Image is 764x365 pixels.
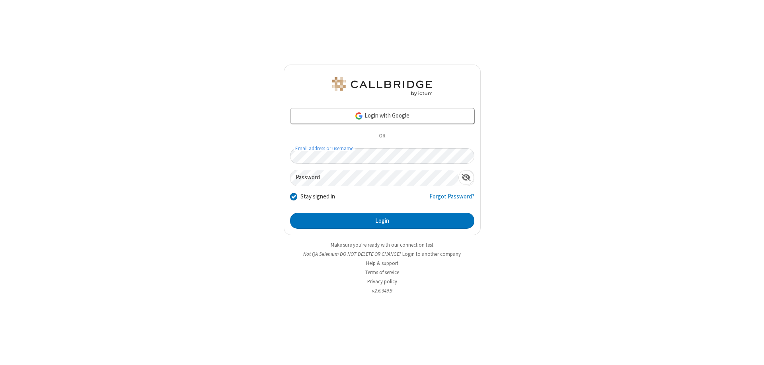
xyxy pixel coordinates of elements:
a: Terms of service [365,269,399,276]
span: OR [376,131,388,142]
li: v2.6.349.9 [284,287,481,294]
input: Password [290,170,458,186]
button: Login to another company [402,250,461,258]
input: Email address or username [290,148,474,164]
a: Privacy policy [367,278,397,285]
a: Make sure you're ready with our connection test [331,241,433,248]
li: Not QA Selenium DO NOT DELETE OR CHANGE? [284,250,481,258]
a: Login with Google [290,108,474,124]
a: Forgot Password? [429,192,474,207]
a: Help & support [366,260,398,267]
label: Stay signed in [300,192,335,201]
img: google-icon.png [355,112,363,120]
button: Login [290,213,474,229]
img: QA Selenium DO NOT DELETE OR CHANGE [330,77,434,96]
div: Show password [458,170,474,185]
